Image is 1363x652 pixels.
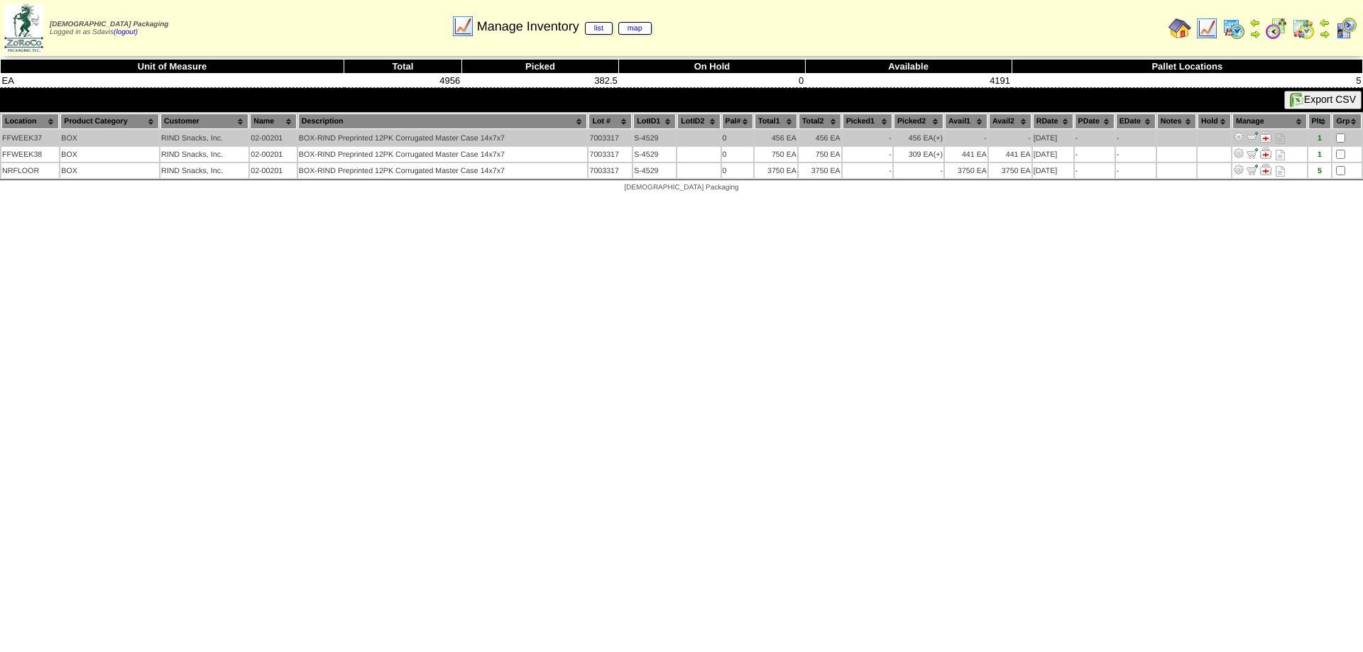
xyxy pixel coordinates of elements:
th: Grp [1332,114,1362,129]
td: - [1075,131,1115,145]
td: 3750 EA [989,163,1031,178]
th: Picked1 [843,114,892,129]
img: zoroco-logo-small.webp [4,4,43,52]
img: calendarblend.gif [1265,17,1288,40]
td: S-4529 [633,147,676,162]
td: - [945,131,987,145]
th: PDate [1075,114,1115,129]
td: 02-00201 [250,147,297,162]
img: arrowleft.gif [1249,17,1261,28]
td: 309 EA [894,147,943,162]
img: Manage Hold [1260,148,1271,159]
th: On Hold [619,60,805,74]
img: Move [1247,148,1258,159]
td: 0 [722,131,754,145]
th: LotID2 [677,114,720,129]
img: calendarinout.gif [1292,17,1315,40]
td: 0 [619,74,805,88]
th: Picked [461,60,619,74]
img: line_graph.gif [1195,17,1218,40]
td: 02-00201 [250,163,297,178]
td: 3750 EA [799,163,841,178]
td: 7003317 [589,147,632,162]
th: Name [250,114,297,129]
td: - [843,147,892,162]
td: FFWEEK37 [1,131,59,145]
th: Pallet Locations [1012,60,1362,74]
i: Note [1276,166,1285,177]
th: Unit of Measure [1,60,344,74]
td: 382.5 [461,74,619,88]
a: list [585,22,613,35]
th: EDate [1116,114,1156,129]
td: 441 EA [989,147,1031,162]
td: 02-00201 [250,131,297,145]
th: Hold [1198,114,1231,129]
a: map [618,22,652,35]
th: Pal# [722,114,754,129]
th: LotID1 [633,114,676,129]
td: [DATE] [1033,131,1073,145]
td: RIND Snacks, Inc. [160,147,248,162]
img: calendarcustomer.gif [1335,17,1357,40]
td: - [1116,131,1156,145]
th: Total [344,60,462,74]
td: BOX [60,147,159,162]
td: 5 [1012,74,1362,88]
th: Product Category [60,114,159,129]
img: arrowleft.gif [1319,17,1330,28]
th: Avail1 [945,114,987,129]
img: line_graph.gif [451,15,474,38]
div: 1 [1309,134,1331,143]
td: [DATE] [1033,163,1073,178]
th: Avail2 [989,114,1031,129]
img: excel.gif [1290,93,1304,107]
td: 456 EA [799,131,841,145]
td: EA [1,74,344,88]
td: BOX-RIND Preprinted 12PK Corrugated Master Case 14x7x7 [298,131,588,145]
div: 5 [1309,167,1331,175]
th: Location [1,114,59,129]
td: - [894,163,943,178]
td: 750 EA [755,147,797,162]
td: BOX-RIND Preprinted 12PK Corrugated Master Case 14x7x7 [298,147,588,162]
img: home.gif [1168,17,1191,40]
th: Total2 [799,114,841,129]
th: RDate [1033,114,1073,129]
td: 456 EA [894,131,943,145]
div: 1 [1309,150,1331,159]
button: Export CSV [1284,91,1362,109]
td: 7003317 [589,163,632,178]
img: Adjust [1233,131,1244,143]
img: arrowright.gif [1319,28,1330,40]
td: 750 EA [799,147,841,162]
img: Move [1247,164,1258,175]
th: Manage [1232,114,1306,129]
th: Total1 [755,114,797,129]
th: Description [298,114,588,129]
td: RIND Snacks, Inc. [160,163,248,178]
span: [DEMOGRAPHIC_DATA] Packaging [624,184,738,192]
td: FFWEEK38 [1,147,59,162]
img: Move [1247,131,1258,143]
td: 7003317 [589,131,632,145]
td: 4956 [344,74,462,88]
i: Note [1276,150,1285,160]
img: Manage Hold [1260,164,1271,175]
div: (+) [934,150,943,159]
td: S-4529 [633,131,676,145]
th: Plt [1308,114,1332,129]
td: 4191 [805,74,1012,88]
td: - [843,131,892,145]
td: - [1075,147,1115,162]
td: - [1116,147,1156,162]
td: 441 EA [945,147,987,162]
td: S-4529 [633,163,676,178]
td: - [843,163,892,178]
i: Note [1276,133,1285,144]
td: 3750 EA [945,163,987,178]
span: Logged in as Sdavis [50,21,168,36]
span: Manage Inventory [477,19,652,34]
span: [DEMOGRAPHIC_DATA] Packaging [50,21,168,28]
th: Notes [1157,114,1196,129]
